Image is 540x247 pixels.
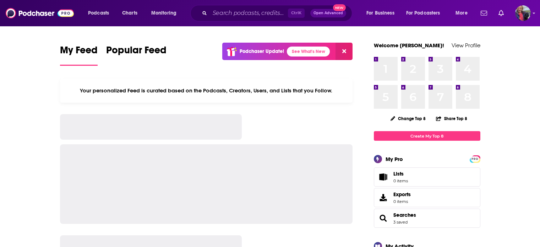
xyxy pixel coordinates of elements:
[288,9,305,18] span: Ctrl K
[374,188,480,207] a: Exports
[374,167,480,187] a: Lists
[146,7,186,19] button: open menu
[6,6,74,20] img: Podchaser - Follow, Share and Rate Podcasts
[402,7,451,19] button: open menu
[60,44,98,60] span: My Feed
[471,156,479,162] span: PRO
[374,42,444,49] a: Welcome [PERSON_NAME]!
[451,7,476,19] button: open menu
[393,171,404,177] span: Lists
[393,178,408,183] span: 0 items
[406,8,440,18] span: For Podcasters
[496,7,507,19] a: Show notifications dropdown
[374,209,480,228] span: Searches
[240,48,284,54] p: Podchaser Update!
[366,8,394,18] span: For Business
[60,44,98,66] a: My Feed
[210,7,288,19] input: Search podcasts, credits, & more...
[83,7,118,19] button: open menu
[361,7,403,19] button: open menu
[60,79,353,103] div: Your personalized Feed is curated based on the Podcasts, Creators, Users, and Lists that you Follow.
[515,5,531,21] span: Logged in as KateFT
[197,5,359,21] div: Search podcasts, credits, & more...
[386,114,430,123] button: Change Top 8
[118,7,142,19] a: Charts
[333,4,346,11] span: New
[471,156,479,161] a: PRO
[88,8,109,18] span: Podcasts
[106,44,167,66] a: Popular Feed
[106,44,167,60] span: Popular Feed
[374,131,480,141] a: Create My Top 8
[287,47,330,57] a: See What's New
[436,112,468,125] button: Share Top 8
[393,171,408,177] span: Lists
[478,7,490,19] a: Show notifications dropdown
[386,156,403,162] div: My Pro
[376,172,391,182] span: Lists
[393,191,411,198] span: Exports
[122,8,137,18] span: Charts
[376,193,391,203] span: Exports
[393,212,416,218] a: Searches
[313,11,343,15] span: Open Advanced
[310,9,346,17] button: Open AdvancedNew
[376,213,391,223] a: Searches
[515,5,531,21] img: User Profile
[456,8,468,18] span: More
[452,42,480,49] a: View Profile
[515,5,531,21] button: Show profile menu
[151,8,176,18] span: Monitoring
[393,220,408,225] a: 3 saved
[393,199,411,204] span: 0 items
